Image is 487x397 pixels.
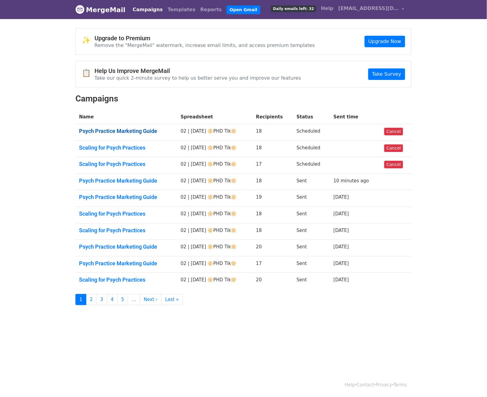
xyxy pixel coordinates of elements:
td: Sent [293,256,330,273]
td: 02 | [DATE] 🔆PHD Tik🔆 [177,223,252,240]
td: 18 [253,174,293,190]
td: 02 | [DATE] 🔆PHD Tik🔆 [177,124,252,141]
a: Scaling for Psych Practices [79,227,173,234]
th: Status [293,110,330,124]
span: [EMAIL_ADDRESS][DOMAIN_NAME] [338,5,399,12]
td: 02 | [DATE] 🔆PHD Tik🔆 [177,141,252,157]
th: Recipients [253,110,293,124]
td: 20 [253,240,293,256]
a: Scaling for Psych Practices [79,144,173,151]
td: 02 | [DATE] 🔆PHD Tik🔆 [177,273,252,289]
p: Remove the "MergeMail" watermark, increase email limits, and access premium templates [94,42,315,48]
a: Campaigns [130,4,165,16]
a: [DATE] [333,194,349,200]
a: Open Gmail [227,5,260,14]
a: Take Survey [368,68,405,80]
a: Psych Practice Marketing Guide [79,260,173,267]
td: 18 [253,124,293,141]
a: 3 [96,294,107,305]
td: Scheduled [293,141,330,157]
a: 10 minutes ago [333,178,369,184]
a: Daily emails left: 32 [269,2,319,15]
a: Psych Practice Marketing Guide [79,177,173,184]
td: Scheduled [293,124,330,141]
a: Help [319,2,336,15]
iframe: Chat Widget [457,368,487,397]
a: Scaling for Psych Practices [79,161,173,167]
td: 02 | [DATE] 🔆PHD Tik🔆 [177,174,252,190]
a: Last » [161,294,183,305]
th: Name [75,110,177,124]
td: 02 | [DATE] 🔆PHD Tik🔆 [177,240,252,256]
a: Reports [198,4,224,16]
th: Spreadsheet [177,110,252,124]
td: 18 [253,141,293,157]
h2: Campaigns [75,94,412,104]
span: ✨ [82,36,94,45]
a: [DATE] [333,277,349,283]
a: Psych Practice Marketing Guide [79,194,173,200]
a: Psych Practice Marketing Guide [79,243,173,250]
td: 02 | [DATE] 🔆PHD Tik🔆 [177,157,252,174]
p: Take our quick 2-minute survey to help us better serve you and improve our features [94,75,301,81]
a: Terms [394,382,407,388]
a: Templates [165,4,198,16]
a: MergeMail [75,3,125,16]
h4: Upgrade to Premium [94,35,315,42]
a: Next › [140,294,162,305]
a: Cancel [384,144,403,152]
a: Psych Practice Marketing Guide [79,128,173,134]
td: 18 [253,223,293,240]
a: Scaling for Psych Practices [79,276,173,283]
td: Sent [293,207,330,223]
a: Privacy [376,382,392,388]
a: Contact [357,382,374,388]
td: Sent [293,273,330,289]
a: [DATE] [333,261,349,266]
td: 02 | [DATE] 🔆PHD Tik🔆 [177,190,252,207]
td: Sent [293,190,330,207]
h4: Help Us Improve MergeMail [94,67,301,74]
a: 2 [86,294,97,305]
span: Daily emails left: 32 [271,5,316,12]
td: Sent [293,223,330,240]
td: 18 [253,207,293,223]
a: [EMAIL_ADDRESS][DOMAIN_NAME] [336,2,407,17]
td: 02 | [DATE] 🔆PHD Tik🔆 [177,256,252,273]
a: Scaling for Psych Practices [79,210,173,217]
td: 02 | [DATE] 🔆PHD Tik🔆 [177,207,252,223]
th: Sent time [330,110,381,124]
a: 4 [107,294,118,305]
td: 17 [253,157,293,174]
a: [DATE] [333,211,349,217]
td: 20 [253,273,293,289]
a: 1 [75,294,86,305]
td: Scheduled [293,157,330,174]
a: Upgrade Now [365,36,405,47]
td: Sent [293,240,330,256]
img: MergeMail logo [75,5,84,14]
td: 19 [253,190,293,207]
a: Help [345,382,355,388]
td: 17 [253,256,293,273]
a: Cancel [384,161,403,168]
a: Cancel [384,128,403,135]
span: 📋 [82,69,94,78]
a: [DATE] [333,244,349,250]
td: Sent [293,174,330,190]
a: 5 [117,294,128,305]
a: [DATE] [333,228,349,233]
